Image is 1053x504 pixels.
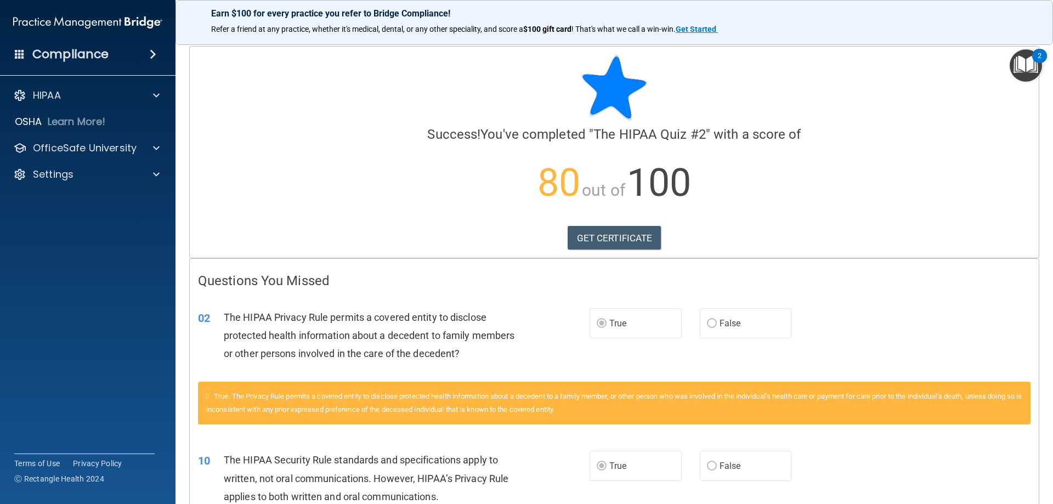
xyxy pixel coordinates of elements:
input: True [597,462,607,471]
span: Refer a friend at any practice, whether it's medical, dental, or any other speciality, and score a [211,25,523,33]
span: The HIPAA Privacy Rule permits a covered entity to disclose protected health information about a ... [224,312,514,359]
a: GET CERTIFICATE [568,226,661,250]
a: Privacy Policy [73,458,122,469]
span: 100 [627,160,691,205]
span: True [609,461,626,471]
span: False [720,318,741,329]
a: OfficeSafe University [13,141,160,155]
span: False [720,461,741,471]
span: Ⓒ Rectangle Health 2024 [14,473,104,484]
button: Open Resource Center, 2 new notifications [1010,49,1042,82]
img: PMB logo [13,12,162,33]
a: Terms of Use [14,458,60,469]
span: 80 [537,160,580,205]
input: False [707,320,717,328]
span: Success! [427,127,480,142]
input: False [707,462,717,471]
p: Learn More! [48,115,106,128]
span: 10 [198,454,210,467]
input: True [597,320,607,328]
p: OfficeSafe University [33,141,137,155]
span: The HIPAA Quiz #2 [593,127,706,142]
span: 02 [198,312,210,325]
p: Earn $100 for every practice you refer to Bridge Compliance! [211,8,1017,19]
span: The HIPAA Security Rule standards and specifications apply to written, not oral communications. H... [224,454,508,502]
h4: You've completed " " with a score of [198,127,1031,141]
strong: Get Started [676,25,716,33]
span: out of [582,180,625,200]
span: ! That's what we call a win-win. [571,25,676,33]
p: Settings [33,168,73,181]
p: OSHA [15,115,42,128]
img: blue-star-rounded.9d042014.png [581,55,647,121]
p: HIPAA [33,89,61,102]
a: HIPAA [13,89,160,102]
h4: Compliance [32,47,109,62]
span: True. The Privacy Rule permits a covered entity to disclose protected health information about a ... [206,392,1022,414]
a: Settings [13,168,160,181]
span: True [609,318,626,329]
strong: $100 gift card [523,25,571,33]
h4: Questions You Missed [198,274,1031,288]
a: Get Started [676,25,718,33]
div: 2 [1038,56,1041,70]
